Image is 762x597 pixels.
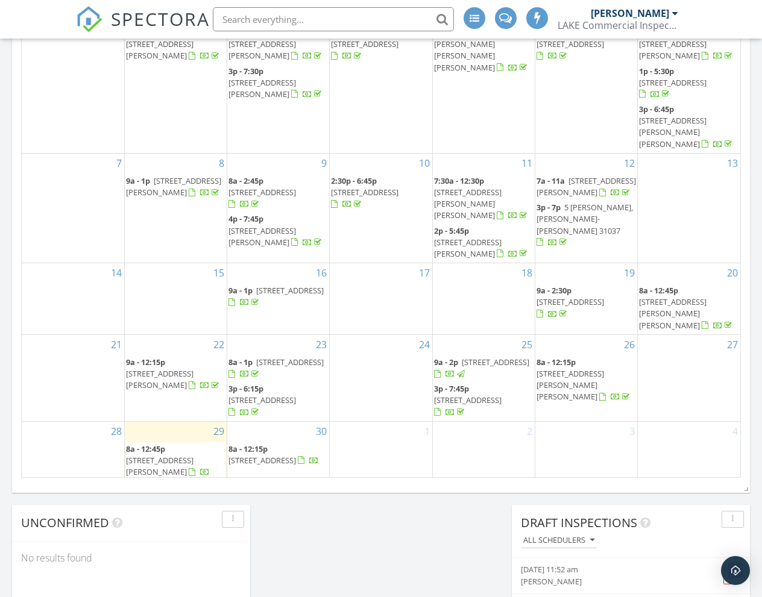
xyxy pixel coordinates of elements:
a: Go to September 20, 2025 [725,263,740,283]
a: Go to September 24, 2025 [417,335,432,354]
td: Go to September 24, 2025 [330,334,432,421]
span: 7a - 11a [537,175,565,186]
span: [STREET_ADDRESS] [228,455,296,466]
a: 8a - 12p [STREET_ADDRESS][PERSON_NAME][PERSON_NAME][PERSON_NAME] [434,26,534,75]
td: Go to September 22, 2025 [124,334,227,421]
a: 7:30a - 12:30p [STREET_ADDRESS][PERSON_NAME][PERSON_NAME] [434,174,534,223]
span: 1p - 5:30p [639,66,674,77]
span: [STREET_ADDRESS][PERSON_NAME] [228,77,296,99]
a: 9a - 2p [STREET_ADDRESS] [434,357,529,379]
a: 8a - 12:15p [STREET_ADDRESS][PERSON_NAME][PERSON_NAME] [537,355,636,405]
a: 2:30p - 6:45p [STREET_ADDRESS] [331,27,398,61]
td: Go to September 11, 2025 [432,153,535,263]
a: Go to October 1, 2025 [422,422,432,441]
a: 9a - 2:30p [STREET_ADDRESS] [537,284,636,322]
a: 8a - 2:45p [STREET_ADDRESS] [228,175,296,209]
span: [STREET_ADDRESS][PERSON_NAME] [537,175,636,198]
a: Go to September 22, 2025 [211,335,227,354]
a: 3p - 7:45p [STREET_ADDRESS] [434,383,502,417]
a: Go to September 7, 2025 [114,154,124,173]
td: Go to August 31, 2025 [22,5,124,153]
td: Go to September 26, 2025 [535,334,637,421]
div: Open Intercom Messenger [721,556,750,585]
a: 8a - 12:15p [STREET_ADDRESS][PERSON_NAME][PERSON_NAME] [537,357,632,402]
a: 8a - 12:45p [STREET_ADDRESS][PERSON_NAME][PERSON_NAME] [639,285,734,331]
span: [STREET_ADDRESS][PERSON_NAME] [126,368,194,390]
button: All schedulers [521,533,597,549]
span: 8a - 12:45p [126,443,165,454]
span: 3p - 6:45p [639,104,674,114]
td: Go to October 3, 2025 [535,421,637,519]
span: [STREET_ADDRESS][PERSON_NAME][PERSON_NAME] [537,368,604,402]
a: [DATE] 11:52 am [PERSON_NAME] [521,564,704,587]
td: Go to September 8, 2025 [124,153,227,263]
a: Go to September 14, 2025 [109,263,124,283]
span: 7:30a - 12:30p [434,175,484,186]
a: 9a - 2:30p [STREET_ADDRESS] [537,285,604,319]
a: 8a - 1p [STREET_ADDRESS] [228,357,324,379]
span: [STREET_ADDRESS][PERSON_NAME] [228,39,296,61]
span: 3p - 7p [537,202,561,213]
span: [STREET_ADDRESS][PERSON_NAME] [228,225,296,248]
span: [STREET_ADDRESS][PERSON_NAME] [126,175,221,198]
div: [DATE] 11:52 am [521,564,704,575]
div: [PERSON_NAME] [591,7,669,19]
td: Go to September 5, 2025 [535,5,637,153]
span: 8a - 12:15p [537,357,576,367]
span: [STREET_ADDRESS] [331,39,398,49]
a: 8a - 1:30p [STREET_ADDRESS] [537,26,636,64]
input: Search everything... [213,7,454,31]
a: 9a - 12:15p [STREET_ADDRESS][PERSON_NAME] [126,357,221,390]
a: 9a - 1p [STREET_ADDRESS] [228,284,328,310]
td: Go to September 25, 2025 [432,334,535,421]
span: 2p - 5:45p [434,225,469,236]
span: [STREET_ADDRESS][PERSON_NAME] [126,455,194,477]
a: 8a - 1:30p [STREET_ADDRESS] [537,27,604,61]
td: Go to September 1, 2025 [124,5,227,153]
a: 8a - 12:30p [STREET_ADDRESS][PERSON_NAME] [639,27,734,61]
span: 9a - 2p [434,357,458,367]
span: [STREET_ADDRESS] [537,39,604,49]
td: Go to September 29, 2025 [124,421,227,519]
a: 2p - 5:45p [STREET_ADDRESS][PERSON_NAME] [434,224,534,262]
a: Go to September 19, 2025 [622,263,637,283]
a: Go to September 27, 2025 [725,335,740,354]
a: Go to September 18, 2025 [519,263,535,283]
a: Go to September 11, 2025 [519,154,535,173]
a: Go to September 23, 2025 [313,335,329,354]
span: 8a - 12:15p [228,443,268,454]
a: 8a - 12p [STREET_ADDRESS][PERSON_NAME][PERSON_NAME][PERSON_NAME] [434,27,534,73]
a: Go to September 28, 2025 [109,422,124,441]
td: Go to October 2, 2025 [432,421,535,519]
td: Go to September 18, 2025 [432,263,535,335]
a: SPECTORA [76,16,210,42]
td: Go to September 16, 2025 [227,263,330,335]
a: Go to October 2, 2025 [524,422,535,441]
a: 8a - 12:45p [STREET_ADDRESS][PERSON_NAME] [126,443,210,477]
span: 3p - 6:15p [228,383,263,394]
a: 8a - 12:15p [STREET_ADDRESS] [228,443,319,466]
td: Go to September 20, 2025 [638,263,740,335]
a: 3p - 7:30p [STREET_ADDRESS][PERSON_NAME] [228,66,324,99]
td: Go to September 7, 2025 [22,153,124,263]
a: Go to September 12, 2025 [622,154,637,173]
a: 8a - 11:30a [STREET_ADDRESS][PERSON_NAME] [126,26,225,64]
a: Go to September 16, 2025 [313,263,329,283]
a: 3p - 6:45p [STREET_ADDRESS][PERSON_NAME][PERSON_NAME] [639,104,734,149]
td: Go to September 17, 2025 [330,263,432,335]
span: [STREET_ADDRESS] [228,187,296,198]
span: [STREET_ADDRESS] [639,77,707,88]
td: Go to September 4, 2025 [432,5,535,153]
span: [STREET_ADDRESS][PERSON_NAME][PERSON_NAME] [639,115,707,149]
td: Go to September 28, 2025 [22,421,124,519]
span: 8a - 1p [228,357,253,367]
a: Go to September 15, 2025 [211,263,227,283]
span: 9a - 12:15p [126,357,165,367]
span: 5 [PERSON_NAME], [PERSON_NAME]-[PERSON_NAME] 31037 [537,202,633,236]
td: Go to September 19, 2025 [535,263,637,335]
a: 8a - 12:45p [STREET_ADDRESS][PERSON_NAME] [126,442,225,480]
span: 9a - 1p [228,285,253,296]
span: [STREET_ADDRESS] [256,357,324,367]
a: 2:30p - 6:45p [STREET_ADDRESS] [331,174,430,212]
a: Go to September 10, 2025 [417,154,432,173]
